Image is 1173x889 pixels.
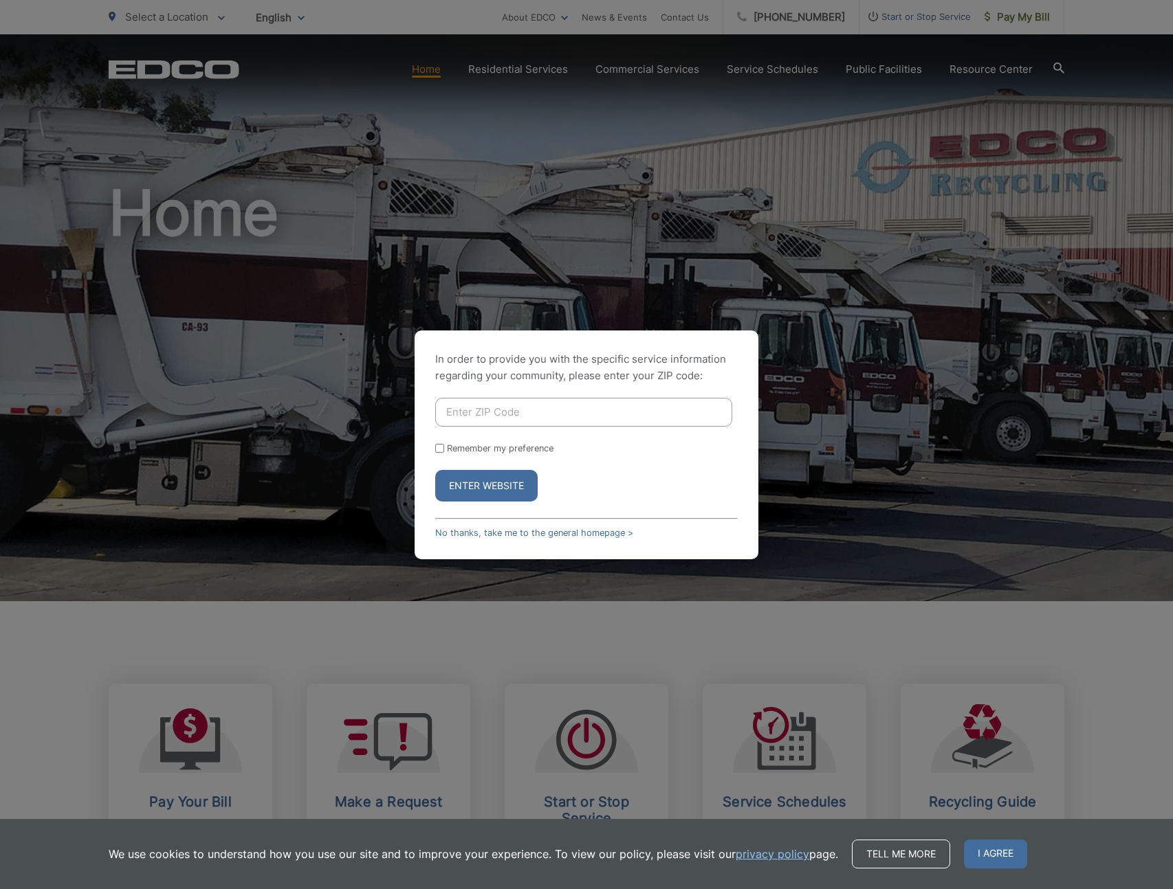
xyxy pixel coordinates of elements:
[852,840,950,868] a: Tell me more
[435,351,738,384] p: In order to provide you with the specific service information regarding your community, please en...
[736,846,809,862] a: privacy policy
[435,398,732,427] input: Enter ZIP Code
[109,846,838,862] p: We use cookies to understand how you use our site and to improve your experience. To view our pol...
[964,840,1027,868] span: I agree
[435,470,538,502] button: Enter Website
[447,443,553,453] label: Remember my preference
[435,528,633,538] a: No thanks, take me to the general homepage >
